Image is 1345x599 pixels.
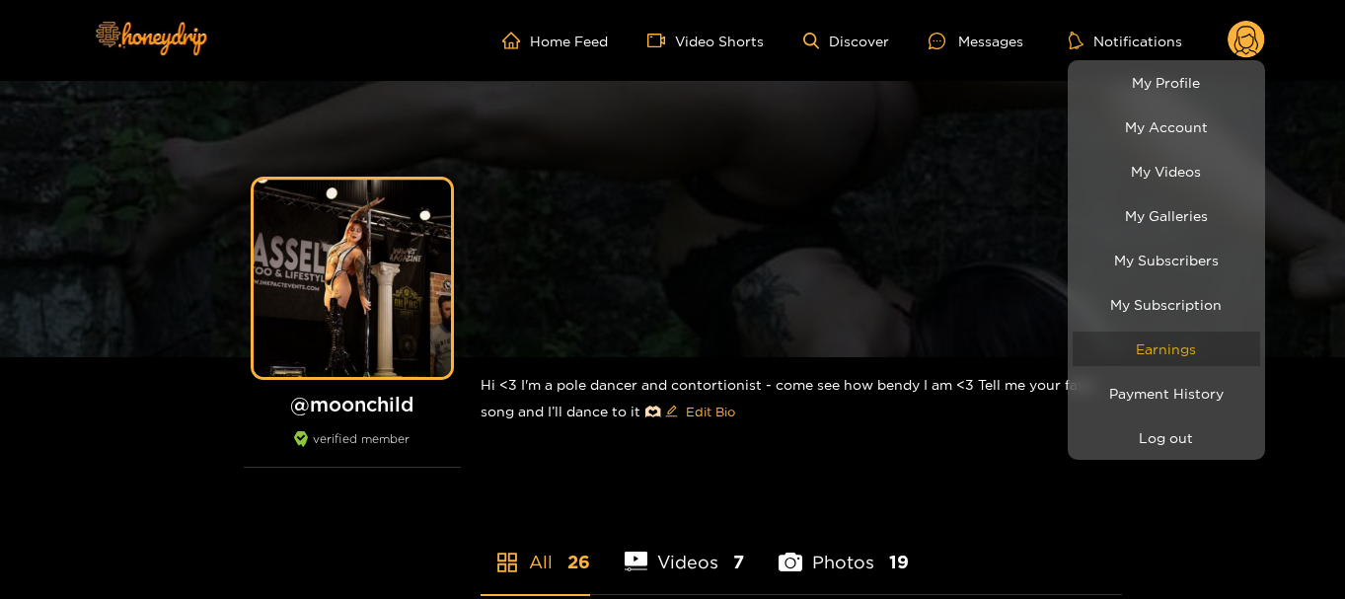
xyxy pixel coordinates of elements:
a: My Galleries [1073,198,1260,233]
a: My Subscription [1073,287,1260,322]
a: My Account [1073,110,1260,144]
a: Payment History [1073,376,1260,411]
a: My Videos [1073,154,1260,188]
a: My Subscribers [1073,243,1260,277]
a: Earnings [1073,332,1260,366]
button: Log out [1073,420,1260,455]
a: My Profile [1073,65,1260,100]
